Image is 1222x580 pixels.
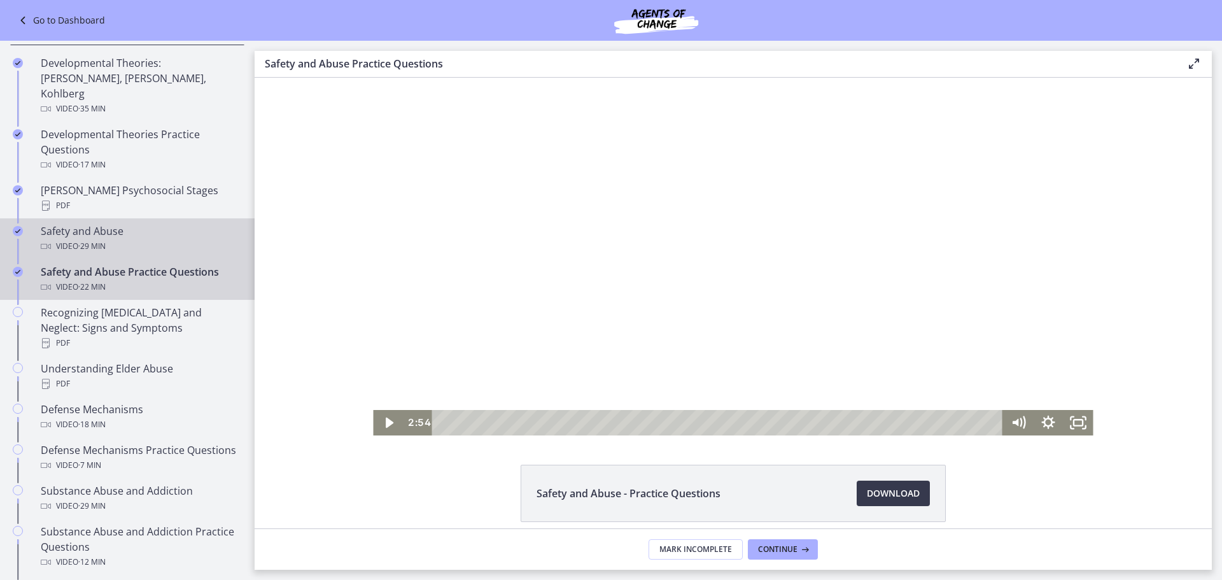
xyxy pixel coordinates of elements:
[255,78,1212,435] iframe: Video Lesson
[748,539,818,560] button: Continue
[15,13,105,28] a: Go to Dashboard
[41,361,239,392] div: Understanding Elder Abuse
[13,267,23,277] i: Completed
[13,185,23,195] i: Completed
[78,101,106,117] span: · 35 min
[41,127,239,173] div: Developmental Theories Practice Questions
[78,555,106,570] span: · 12 min
[659,544,732,555] span: Mark Incomplete
[41,279,239,295] div: Video
[41,376,239,392] div: PDF
[867,486,920,501] span: Download
[265,56,1166,71] h3: Safety and Abuse Practice Questions
[41,524,239,570] div: Substance Abuse and Addiction Practice Questions
[580,5,733,36] img: Agents of Change
[78,239,106,254] span: · 29 min
[13,226,23,236] i: Completed
[41,555,239,570] div: Video
[78,499,106,514] span: · 29 min
[649,539,743,560] button: Mark Incomplete
[41,264,239,295] div: Safety and Abuse Practice Questions
[41,157,239,173] div: Video
[758,544,797,555] span: Continue
[537,486,720,501] span: Safety and Abuse - Practice Questions
[41,223,239,254] div: Safety and Abuse
[41,101,239,117] div: Video
[78,279,106,295] span: · 22 min
[78,417,106,432] span: · 18 min
[41,239,239,254] div: Video
[41,499,239,514] div: Video
[13,58,23,68] i: Completed
[41,336,239,351] div: PDF
[41,198,239,213] div: PDF
[778,332,808,358] button: Show settings menu
[41,442,239,473] div: Defense Mechanisms Practice Questions
[41,483,239,514] div: Substance Abuse and Addiction
[857,481,930,506] a: Download
[41,402,239,432] div: Defense Mechanisms
[41,417,239,432] div: Video
[41,458,239,473] div: Video
[78,157,106,173] span: · 17 min
[78,458,101,473] span: · 7 min
[41,183,239,213] div: [PERSON_NAME] Psychosocial Stages
[748,332,778,358] button: Mute
[13,129,23,139] i: Completed
[41,305,239,351] div: Recognizing [MEDICAL_DATA] and Neglect: Signs and Symptoms
[808,332,838,358] button: Fullscreen
[41,55,239,117] div: Developmental Theories: [PERSON_NAME], [PERSON_NAME], Kohlberg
